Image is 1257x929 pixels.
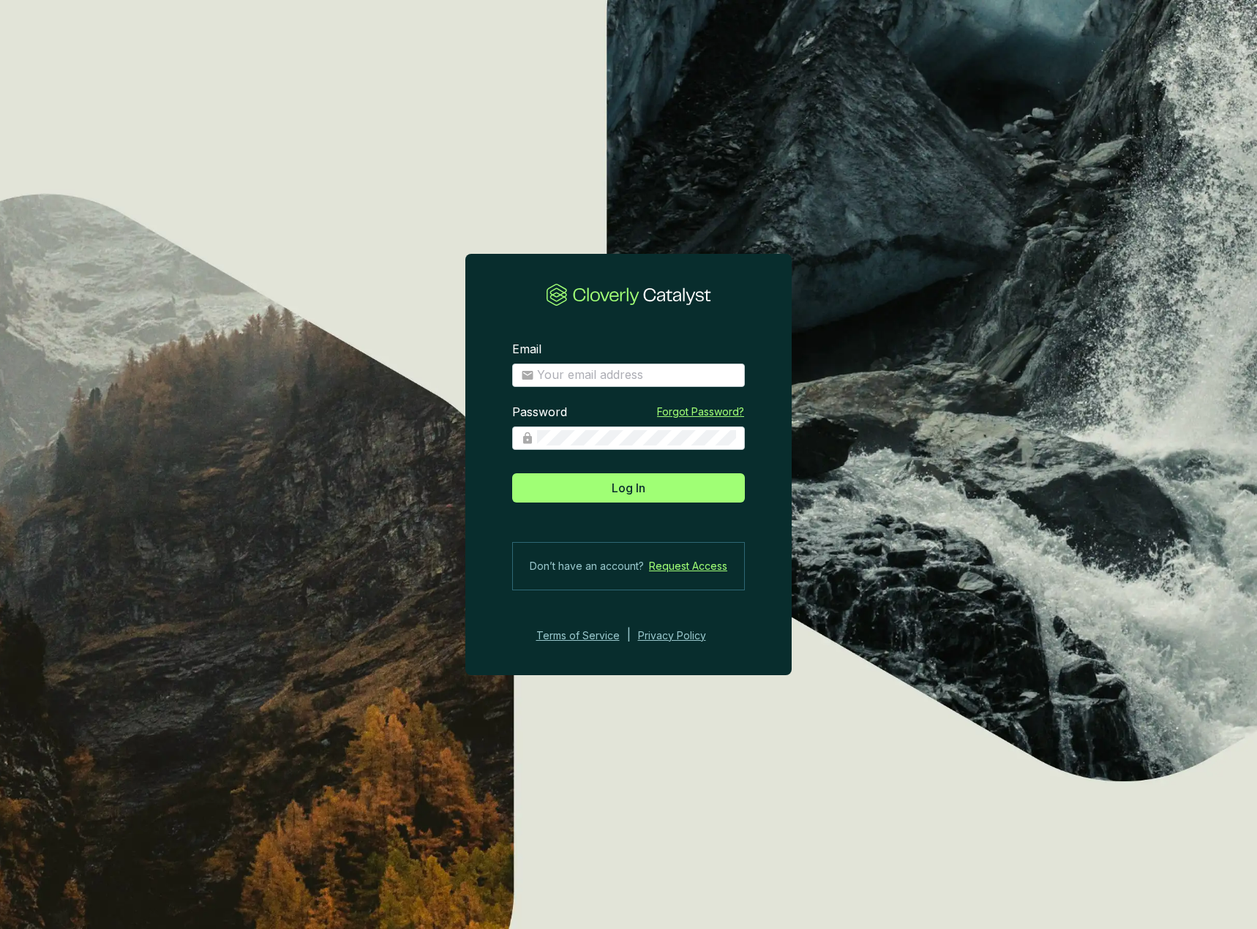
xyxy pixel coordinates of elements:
input: Password [537,430,736,446]
button: Log In [512,473,745,503]
a: Privacy Policy [638,627,726,644]
span: Log In [612,479,645,497]
span: Don’t have an account? [530,557,644,575]
a: Forgot Password? [657,405,744,419]
label: Email [512,342,541,358]
a: Request Access [649,557,727,575]
a: Terms of Service [532,627,620,644]
label: Password [512,405,567,421]
div: | [627,627,631,644]
input: Email [537,367,736,383]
